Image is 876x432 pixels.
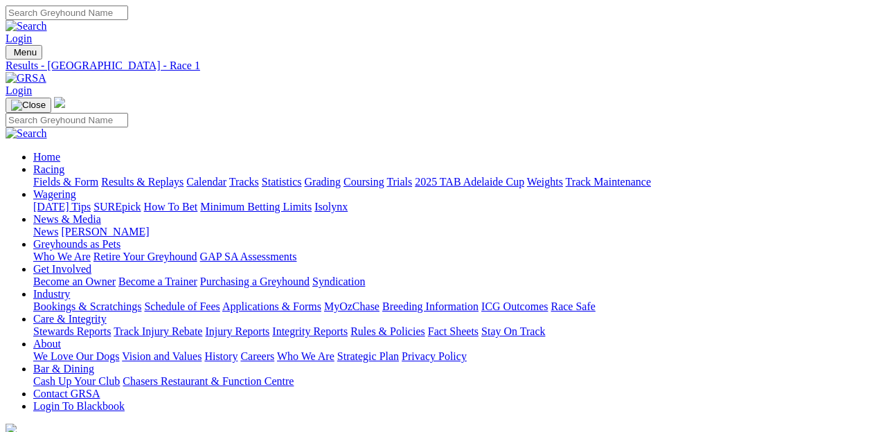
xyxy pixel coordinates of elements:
a: Stay On Track [481,325,545,337]
a: Grading [305,176,341,188]
a: Careers [240,350,274,362]
img: logo-grsa-white.png [54,97,65,108]
div: News & Media [33,226,870,238]
a: Stewards Reports [33,325,111,337]
a: Bar & Dining [33,363,94,375]
a: Racing [33,163,64,175]
a: Applications & Forms [222,300,321,312]
a: Bookings & Scratchings [33,300,141,312]
a: About [33,338,61,350]
a: Fact Sheets [428,325,479,337]
a: Minimum Betting Limits [200,201,312,213]
div: Care & Integrity [33,325,870,338]
a: Fields & Form [33,176,98,188]
a: Become a Trainer [118,276,197,287]
span: Menu [14,47,37,57]
img: Search [6,20,47,33]
div: About [33,350,870,363]
img: Close [11,100,46,111]
a: [PERSON_NAME] [61,226,149,237]
a: Care & Integrity [33,313,107,325]
a: ICG Outcomes [481,300,548,312]
a: How To Bet [144,201,198,213]
a: Results - [GEOGRAPHIC_DATA] - Race 1 [6,60,870,72]
a: Who We Are [33,251,91,262]
a: Syndication [312,276,365,287]
div: Get Involved [33,276,870,288]
a: [DATE] Tips [33,201,91,213]
a: Track Maintenance [566,176,651,188]
button: Toggle navigation [6,45,42,60]
button: Toggle navigation [6,98,51,113]
a: Become an Owner [33,276,116,287]
a: Wagering [33,188,76,200]
a: Schedule of Fees [144,300,220,312]
a: Privacy Policy [402,350,467,362]
a: Retire Your Greyhound [93,251,197,262]
a: Coursing [343,176,384,188]
a: MyOzChase [324,300,379,312]
a: Who We Are [277,350,334,362]
a: Chasers Restaurant & Function Centre [123,375,294,387]
a: Login To Blackbook [33,400,125,412]
a: We Love Our Dogs [33,350,119,362]
img: Search [6,127,47,140]
a: Rules & Policies [350,325,425,337]
img: GRSA [6,72,46,84]
input: Search [6,113,128,127]
a: Cash Up Your Club [33,375,120,387]
a: Results & Replays [101,176,184,188]
a: Purchasing a Greyhound [200,276,310,287]
a: Track Injury Rebate [114,325,202,337]
a: Greyhounds as Pets [33,238,120,250]
div: Racing [33,176,870,188]
a: Race Safe [551,300,595,312]
a: Vision and Values [122,350,202,362]
a: Isolynx [314,201,348,213]
a: GAP SA Assessments [200,251,297,262]
a: Statistics [262,176,302,188]
a: Home [33,151,60,163]
a: Industry [33,288,70,300]
a: Tracks [229,176,259,188]
a: Trials [386,176,412,188]
div: Industry [33,300,870,313]
a: Integrity Reports [272,325,348,337]
a: Contact GRSA [33,388,100,399]
input: Search [6,6,128,20]
a: Weights [527,176,563,188]
a: SUREpick [93,201,141,213]
a: News & Media [33,213,101,225]
a: Calendar [186,176,226,188]
a: News [33,226,58,237]
a: Breeding Information [382,300,479,312]
a: History [204,350,238,362]
a: Get Involved [33,263,91,275]
a: 2025 TAB Adelaide Cup [415,176,524,188]
a: Injury Reports [205,325,269,337]
a: Login [6,84,32,96]
a: Strategic Plan [337,350,399,362]
div: Wagering [33,201,870,213]
div: Bar & Dining [33,375,870,388]
a: Login [6,33,32,44]
div: Greyhounds as Pets [33,251,870,263]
